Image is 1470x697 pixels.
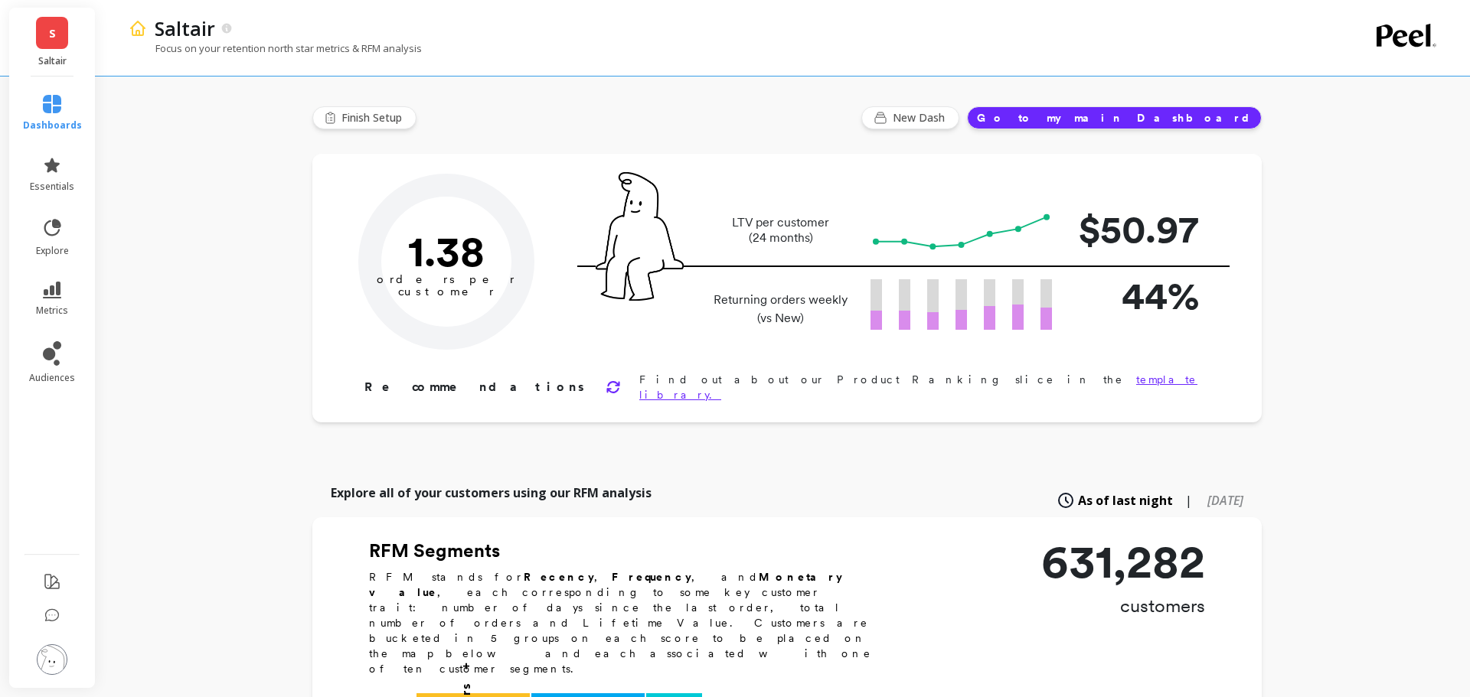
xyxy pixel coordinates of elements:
[967,106,1262,129] button: Go to my main Dashboard
[155,15,215,41] p: Saltair
[1185,491,1192,510] span: |
[1076,267,1199,324] p: 44%
[369,569,890,676] p: RFM stands for , , and , each corresponding to some key customer trait: number of days since the ...
[364,378,587,396] p: Recommendations
[377,272,516,286] tspan: orders per
[331,484,652,502] p: Explore all of your customers using our RFM analysis
[398,285,495,298] tspan: customer
[369,539,890,563] h2: RFM Segments
[129,19,147,37] img: header icon
[1041,594,1205,618] p: customers
[1076,200,1199,258] p: $50.97
[129,41,422,55] p: Focus on your retention north star metrics & RFM analysis
[312,106,416,129] button: Finish Setup
[36,305,68,317] span: metrics
[29,372,75,384] span: audiences
[524,571,594,583] b: Recency
[893,110,949,125] span: New Dash
[709,215,852,246] p: LTV per customer (24 months)
[37,644,67,675] img: profile picture
[49,24,56,42] span: S
[341,110,407,125] span: Finish Setup
[408,226,485,276] text: 1.38
[709,291,852,327] p: Returning orders weekly (vs New)
[612,571,691,583] b: Frequency
[639,372,1213,402] p: Find out about our Product Ranking slice in the
[24,55,80,67] p: Saltair
[1041,539,1205,585] p: 631,282
[23,119,82,132] span: dashboards
[861,106,959,129] button: New Dash
[30,181,74,193] span: essentials
[1207,492,1243,509] span: [DATE]
[596,172,684,301] img: pal seatted on line
[36,245,69,257] span: explore
[1078,491,1173,510] span: As of last night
